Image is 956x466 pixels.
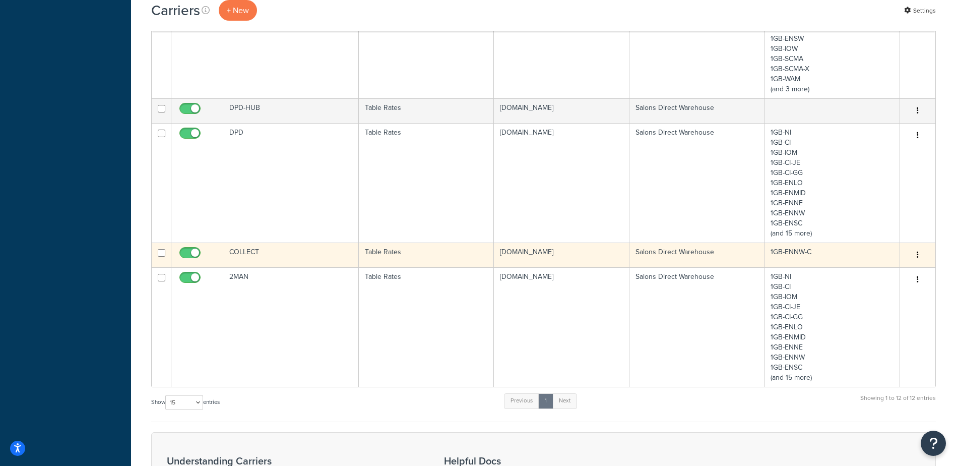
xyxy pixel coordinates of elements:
a: Next [552,393,577,409]
h1: Carriers [151,1,200,20]
button: Open Resource Center [921,431,946,456]
td: Table Rates [359,123,494,243]
td: Table Rates [359,98,494,123]
td: Salons Direct Warehouse [629,123,765,243]
td: 1GB-NI 1GB-CI 1GB-IOM 1GB-CI-JE 1GB-CI-GG 1GB-ENLO 1GB-ENMID 1GB-ENNE 1GB-ENNW 1GB-ENSC (and 15 m... [764,267,900,387]
td: [DOMAIN_NAME] [494,243,629,267]
td: Salons Direct Warehouse [629,267,765,387]
td: [DOMAIN_NAME] [494,98,629,123]
a: Previous [504,393,539,409]
td: [DOMAIN_NAME] [494,267,629,387]
label: Show entries [151,395,220,410]
a: 1 [538,393,553,409]
td: COLLECT [223,243,359,267]
td: [DOMAIN_NAME] [494,123,629,243]
select: Showentries [165,395,203,410]
td: 2MAN [223,267,359,387]
td: DPD-HUB [223,98,359,123]
td: Table Rates [359,267,494,387]
a: Settings [904,4,936,18]
td: 1GB-NI 1GB-CI 1GB-IOM 1GB-CI-JE 1GB-CI-GG 1GB-ENLO 1GB-ENMID 1GB-ENNE 1GB-ENNW 1GB-ENSC (and 15 m... [764,123,900,243]
td: 1GB-ENNW-C [764,243,900,267]
td: DPD [223,123,359,243]
div: Showing 1 to 12 of 12 entries [860,392,936,414]
td: Table Rates [359,243,494,267]
td: Salons Direct Warehouse [629,98,765,123]
td: Salons Direct Warehouse [629,243,765,267]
